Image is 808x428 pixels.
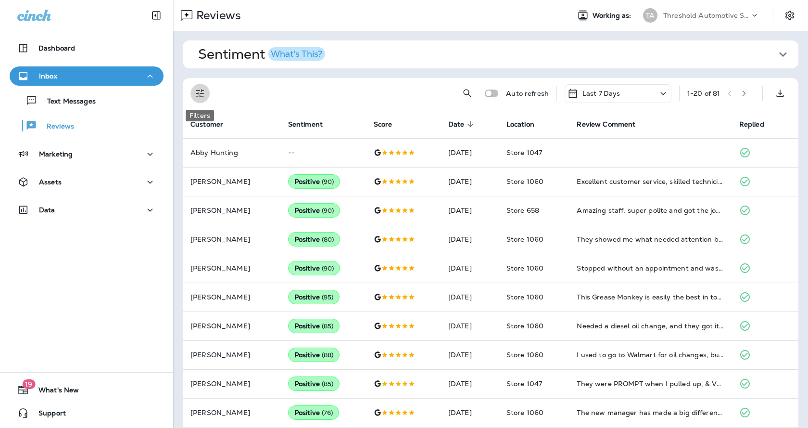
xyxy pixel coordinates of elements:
span: Score [374,120,405,129]
div: Positive [288,261,341,275]
span: Store 1060 [506,293,543,301]
div: Positive [288,405,340,420]
div: Positive [288,290,340,304]
div: Amazing staff, super polite and got the job done quick. Matthew was knowledgeable and super kind [577,206,723,215]
p: Data [39,206,55,214]
span: ( 85 ) [322,322,334,330]
div: Positive [288,348,340,362]
div: They showed me what needed attention but didn’t push any extras. Honest service I can trust. [577,234,723,244]
div: 1 - 20 of 81 [687,90,720,97]
div: What's This? [271,50,322,58]
span: ( 88 ) [322,351,334,359]
p: Reviews [192,8,241,23]
td: [DATE] [441,167,499,196]
span: ( 85 ) [322,380,334,388]
div: Positive [288,174,341,189]
span: Store 1060 [506,322,543,330]
span: Store 658 [506,206,539,215]
span: Sentiment [288,120,323,129]
button: Export as CSV [770,84,790,103]
p: [PERSON_NAME] [190,322,273,330]
span: Replied [739,120,777,129]
td: [DATE] [441,398,499,427]
span: Review Comment [577,120,648,129]
button: What's This? [268,47,325,61]
p: [PERSON_NAME] [190,293,273,301]
td: -- [280,138,366,167]
span: Review Comment [577,120,635,129]
button: Text Messages [10,91,164,111]
span: Date [448,120,465,129]
span: Store 1060 [506,350,543,359]
td: [DATE] [441,369,499,398]
div: Stopped without an appointment and was back on the road in 12 minutes. Doesn’t get easier than that. [577,263,723,273]
td: [DATE] [441,225,499,254]
span: Score [374,120,392,129]
span: Store 1047 [506,379,542,388]
span: Customer [190,120,236,129]
span: ( 95 ) [322,293,334,301]
p: [PERSON_NAME] [190,409,273,416]
span: Location [506,120,534,129]
td: [DATE] [441,254,499,283]
span: 19 [22,379,35,389]
div: They were PROMPT when I pulled up, & VERY Friendly!!! [577,379,723,389]
span: Working as: [593,12,633,20]
td: [DATE] [441,311,499,340]
button: Filters [190,84,210,103]
div: Positive [288,203,341,218]
button: Reviews [10,116,164,136]
p: Reviews [37,122,74,131]
span: Store 1060 [506,408,543,417]
button: Collapse Sidebar [143,6,170,25]
p: [PERSON_NAME] [190,235,273,243]
td: [DATE] [441,138,499,167]
div: Positive [288,376,340,391]
button: Settings [781,7,798,24]
p: [PERSON_NAME] [190,380,273,388]
span: Date [448,120,477,129]
p: Marketing [39,150,73,158]
p: Threshold Automotive Service dba Grease Monkey [663,12,750,19]
span: Store 1060 [506,177,543,186]
p: [PERSON_NAME] [190,178,273,185]
button: Support [10,403,164,423]
p: Abby Hunting [190,149,273,156]
span: Sentiment [288,120,335,129]
div: TA [643,8,657,23]
span: Replied [739,120,764,129]
button: Data [10,200,164,220]
span: Store 1060 [506,235,543,244]
p: [PERSON_NAME] [190,351,273,359]
td: [DATE] [441,340,499,369]
div: Positive [288,319,340,333]
span: ( 90 ) [322,207,334,215]
p: [PERSON_NAME] [190,264,273,272]
span: Support [29,409,66,421]
p: [PERSON_NAME] [190,207,273,214]
p: Dashboard [38,44,75,52]
button: Search Reviews [458,84,477,103]
div: Positive [288,232,341,246]
div: This Grease Monkey is easily the best in town. The new manager has made noticeable improvements i... [577,292,723,302]
button: 19What's New [10,380,164,400]
p: Assets [39,178,62,186]
p: Last 7 Days [582,90,620,97]
span: ( 90 ) [322,264,334,272]
p: Auto refresh [506,90,549,97]
button: Inbox [10,66,164,86]
span: ( 80 ) [322,235,334,244]
td: [DATE] [441,283,499,311]
div: Excellent customer service, skilled technicians, fast and fair price for oil change service. [577,177,723,186]
span: Store 1047 [506,148,542,157]
span: Location [506,120,547,129]
div: Needed a diesel oil change, and they got it done faster than expected. Great experience overall. [577,321,723,331]
td: [DATE] [441,196,499,225]
button: Dashboard [10,39,164,58]
div: Filters [186,110,214,121]
span: Store 1060 [506,264,543,272]
div: The new manager has made a big difference. The shop feels cleaner and better organized. [577,408,723,417]
button: SentimentWhat's This? [190,40,806,68]
p: Text Messages [38,97,96,106]
span: What's New [29,386,79,398]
